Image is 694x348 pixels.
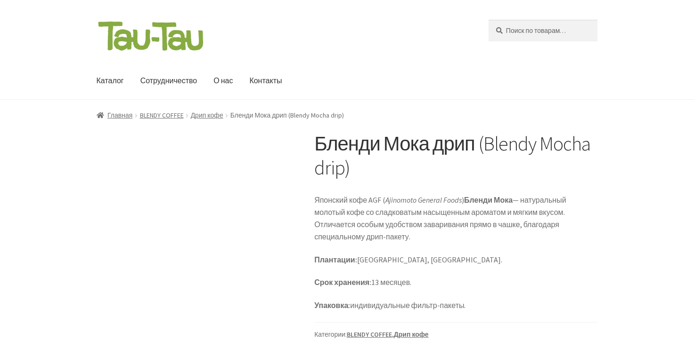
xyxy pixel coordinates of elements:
[133,63,205,99] a: Сотрудничество
[314,277,371,287] b: Срок хранения:
[223,110,230,121] span: /
[314,255,357,264] b: Плантации:
[489,20,597,41] input: Поиск по товарам…
[385,195,462,205] em: Ajinomoto General Foods
[314,132,597,180] h1: Бленди Мока дрип (Blendy Mocha drip)
[314,301,350,310] b: Упаковка:
[347,330,392,339] a: BLENDY COFFEE
[191,111,223,119] a: Дрип кофе
[140,111,184,119] a: BLENDY COFFEE
[314,277,597,289] p: 13 месяцев.
[314,329,597,340] span: Категории: ,
[206,63,240,99] a: О нас
[97,111,133,119] a: Главная
[97,20,205,52] img: Tau-Tau
[97,63,467,99] nav: Основное меню
[394,330,429,339] a: Дрип кофе
[314,194,597,243] p: Японский кофе AGF ( ) — натуральный молотый кофе со сладковатым насыщенным ароматом и мягким вкус...
[89,63,131,99] a: Каталог
[314,300,597,312] p: индивидуальные фильтр-пакеты.
[97,110,598,121] nav: Бленди Мока дрип (Blendy Mocha drip)
[132,110,139,121] span: /
[314,254,597,266] p: [GEOGRAPHIC_DATA], [GEOGRAPHIC_DATA].
[242,63,289,99] a: Контакты
[464,195,513,205] b: Бленди Мока
[184,110,191,121] span: /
